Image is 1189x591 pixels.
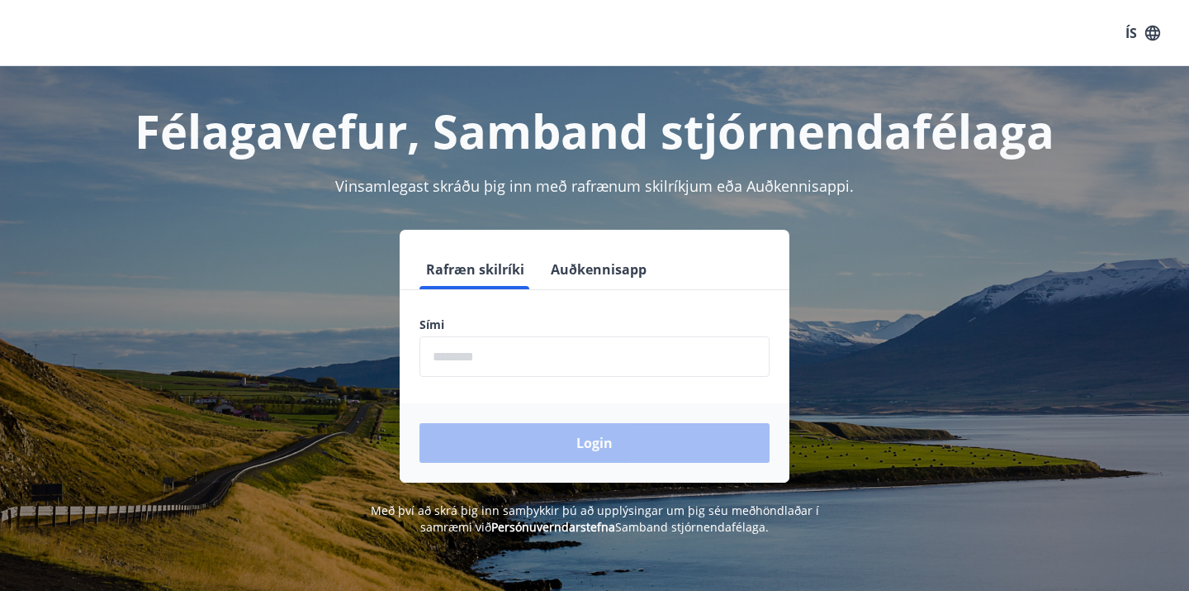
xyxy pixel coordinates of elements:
[491,519,615,535] a: Persónuverndarstefna
[419,250,531,289] button: Rafræn skilríki
[419,317,770,333] label: Sími
[544,250,653,289] button: Auðkennisapp
[1116,18,1169,48] button: ÍS
[20,99,1169,162] h1: Félagavefur, Samband stjórnendafélaga
[335,176,854,196] span: Vinsamlegast skráðu þig inn með rafrænum skilríkjum eða Auðkennisappi.
[371,503,819,535] span: Með því að skrá þig inn samþykkir þú að upplýsingar um þig séu meðhöndlaðar í samræmi við Samband...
